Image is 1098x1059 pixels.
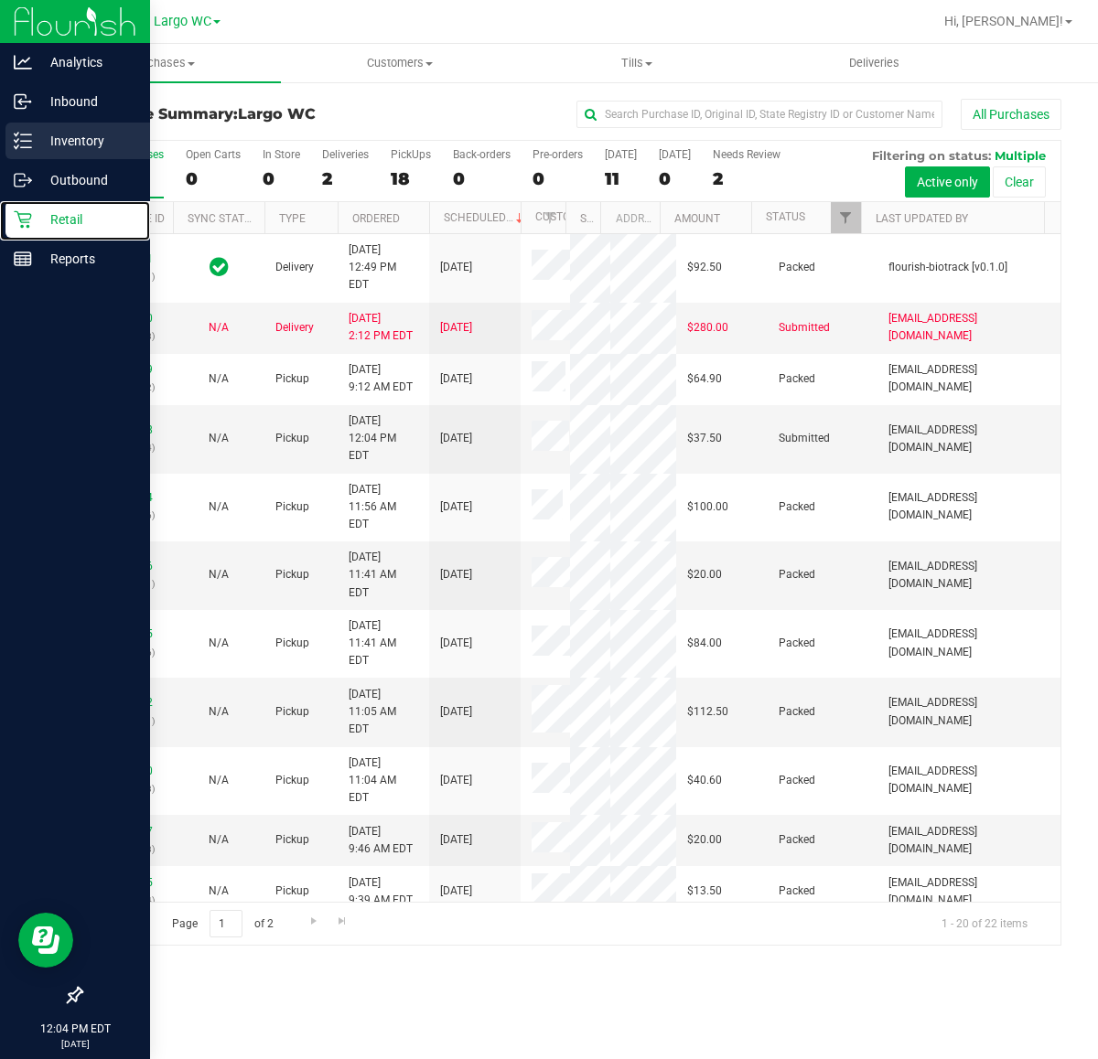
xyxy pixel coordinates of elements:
span: Packed [779,772,815,789]
span: [EMAIL_ADDRESS][DOMAIN_NAME] [888,422,1050,456]
span: [EMAIL_ADDRESS][DOMAIN_NAME] [888,763,1050,797]
span: Pickup [275,566,309,583]
button: All Purchases [961,99,1061,130]
span: [EMAIL_ADDRESS][DOMAIN_NAME] [888,823,1050,858]
span: Packed [779,566,815,583]
a: Go to the last page [329,910,356,935]
div: Deliveries [322,148,369,161]
span: Not Applicable [209,833,229,846]
span: Largo WC [238,105,316,123]
span: Pickup [275,370,309,388]
span: Not Applicable [209,432,229,444]
input: Search Purchase ID, Original ID, State Registry ID or Customer Name... [576,101,942,128]
span: [DATE] [440,498,472,516]
span: [DATE] [440,430,472,447]
span: Pickup [275,635,309,652]
span: Not Applicable [209,636,229,649]
span: $84.00 [687,635,722,652]
span: 1 - 20 of 22 items [927,910,1042,937]
button: N/A [209,772,229,789]
span: $13.50 [687,882,722,900]
span: [DATE] 11:04 AM EDT [349,754,418,808]
span: [DATE] [440,370,472,388]
inline-svg: Inventory [14,132,32,150]
span: [EMAIL_ADDRESS][DOMAIN_NAME] [888,558,1050,593]
span: Deliveries [824,55,924,71]
button: N/A [209,566,229,583]
span: [DATE] 11:41 AM EDT [349,549,418,602]
span: Not Applicable [209,321,229,334]
div: Back-orders [453,148,511,161]
button: N/A [209,703,229,721]
a: Scheduled [444,211,527,224]
button: N/A [209,831,229,849]
a: Tills [518,44,755,82]
a: Amount [674,212,720,225]
inline-svg: Reports [14,250,32,268]
div: 0 [263,168,300,189]
p: [DATE] [8,1037,142,1051]
span: $37.50 [687,430,722,447]
span: Packed [779,831,815,849]
span: [DATE] [440,566,472,583]
div: 2 [322,168,369,189]
span: [DATE] 12:49 PM EDT [349,241,418,294]
span: Customers [282,55,517,71]
span: Delivery [275,319,314,337]
button: N/A [209,498,229,516]
span: Submitted [779,430,830,447]
button: Clear [993,166,1046,198]
a: Go to the next page [300,910,327,935]
span: $20.00 [687,831,722,849]
span: Pickup [275,703,309,721]
span: Submitted [779,319,830,337]
span: [DATE] 9:39 AM EDT [349,874,413,909]
span: [DATE] 12:04 PM EDT [349,412,418,465]
span: Not Applicable [209,568,229,581]
span: [DATE] [440,831,472,849]
span: Pickup [275,498,309,516]
h3: Purchase Summary: [81,106,407,123]
p: Retail [32,209,142,230]
span: $280.00 [687,319,728,337]
div: 11 [605,168,637,189]
span: [DATE] [440,772,472,789]
span: [DATE] 11:05 AM EDT [349,686,418,739]
span: [DATE] [440,259,472,276]
div: 2 [713,168,780,189]
inline-svg: Inbound [14,92,32,111]
span: Not Applicable [209,884,229,897]
span: [DATE] [440,703,472,721]
span: Multiple [995,148,1046,163]
span: [EMAIL_ADDRESS][DOMAIN_NAME] [888,310,1050,345]
div: 18 [391,168,431,189]
button: N/A [209,430,229,447]
button: N/A [209,882,229,900]
span: [DATE] 2:12 PM EDT [349,310,413,345]
span: $64.90 [687,370,722,388]
span: [DATE] 11:56 AM EDT [349,481,418,534]
span: [DATE] [440,882,472,900]
span: [EMAIL_ADDRESS][DOMAIN_NAME] [888,874,1050,909]
a: Status [766,210,805,223]
div: 0 [533,168,583,189]
span: Pickup [275,430,309,447]
span: In Sync [210,254,229,280]
span: Largo WC [154,14,211,29]
span: $40.60 [687,772,722,789]
a: Filter [534,202,565,233]
span: [EMAIL_ADDRESS][DOMAIN_NAME] [888,489,1050,524]
span: $100.00 [687,498,728,516]
span: Not Applicable [209,372,229,385]
span: [EMAIL_ADDRESS][DOMAIN_NAME] [888,361,1050,396]
span: [DATE] [440,635,472,652]
p: Analytics [32,51,142,73]
div: [DATE] [659,148,691,161]
span: Purchases [44,55,281,71]
span: Hi, [PERSON_NAME]! [944,14,1063,28]
a: State Registry ID [580,212,676,225]
a: Deliveries [756,44,993,82]
span: Packed [779,498,815,516]
span: Delivery [275,259,314,276]
inline-svg: Outbound [14,171,32,189]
